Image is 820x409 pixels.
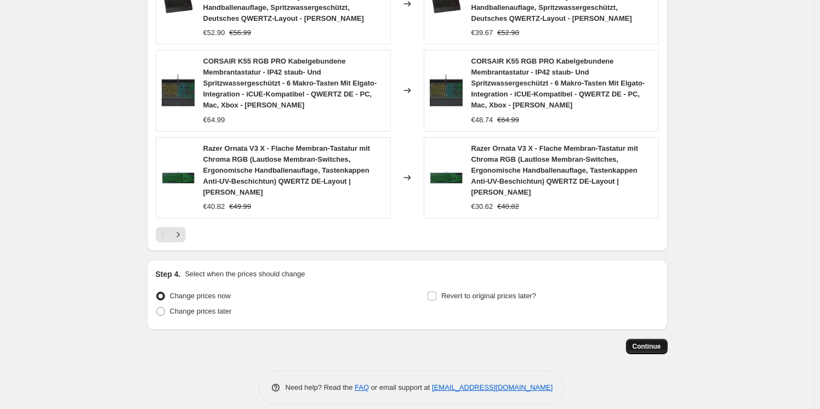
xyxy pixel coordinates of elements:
[286,383,355,391] span: Need help? Read the
[497,115,519,126] strike: €64.99
[430,74,463,107] img: 81XWGUGvNVL_80x.jpg
[156,227,186,242] nav: Pagination
[203,201,225,212] div: €40.82
[471,57,645,109] span: CORSAIR K55 RGB PRO Kabelgebundene Membrantastatur - IP42 staub- Und Spritzwassergeschützt - 6 Ma...
[229,27,251,38] strike: €56.99
[430,161,463,194] img: 81wzUL7otFL_80x.jpg
[185,269,305,280] p: Select when the prices should change
[203,115,225,126] div: €64.99
[626,339,668,354] button: Continue
[471,115,493,126] div: €48.74
[203,27,225,38] div: €52.90
[432,383,553,391] a: [EMAIL_ADDRESS][DOMAIN_NAME]
[203,144,371,196] span: Razer Ornata V3 X - Flache Membran-Tastatur mit Chroma RGB (Lautlose Membran-Switches, Ergonomisc...
[156,269,181,280] h2: Step 4.
[441,292,536,300] span: Revert to original prices later?
[162,74,195,107] img: 81XWGUGvNVL_80x.jpg
[471,144,639,196] span: Razer Ornata V3 X - Flache Membran-Tastatur mit Chroma RGB (Lautlose Membran-Switches, Ergonomisc...
[203,57,377,109] span: CORSAIR K55 RGB PRO Kabelgebundene Membrantastatur - IP42 staub- Und Spritzwassergeschützt - 6 Ma...
[633,342,661,351] span: Continue
[497,201,519,212] strike: €40.82
[471,201,493,212] div: €30.62
[170,292,231,300] span: Change prices now
[369,383,432,391] span: or email support at
[170,307,232,315] span: Change prices later
[497,27,519,38] strike: €52.90
[355,383,369,391] a: FAQ
[170,227,186,242] button: Next
[471,27,493,38] div: €39.67
[162,161,195,194] img: 81wzUL7otFL_80x.jpg
[229,201,251,212] strike: €49.99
